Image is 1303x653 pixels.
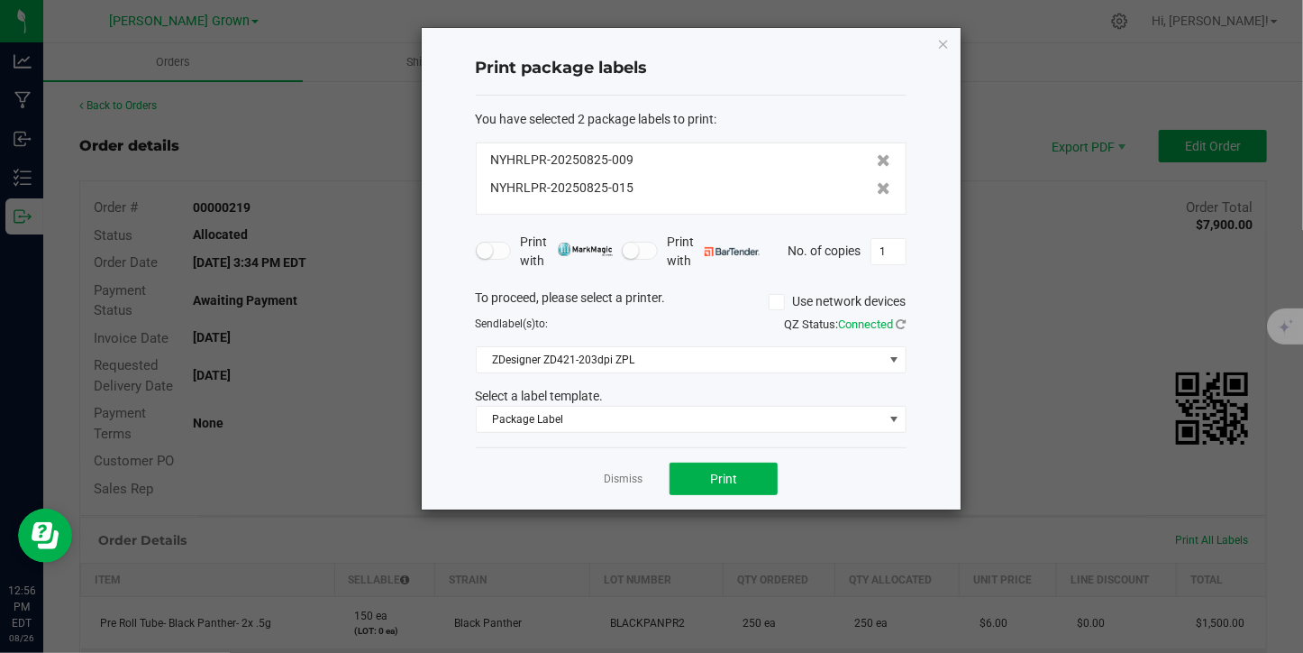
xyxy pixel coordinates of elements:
span: QZ Status: [785,317,907,331]
div: Select a label template. [462,387,920,406]
img: bartender.png [705,247,760,256]
div: : [476,110,907,129]
span: Print with [667,233,760,271]
h4: Print package labels [476,57,907,80]
button: Print [670,463,778,495]
span: ZDesigner ZD421-203dpi ZPL [477,347,883,372]
a: Dismiss [604,472,642,487]
span: Connected [839,317,894,331]
div: To proceed, please select a printer. [462,289,920,316]
label: Use network devices [769,292,907,311]
span: You have selected 2 package labels to print [476,112,715,126]
span: Send to: [476,317,549,330]
span: NYHRLPR-20250825-009 [491,151,634,170]
span: No. of copies [788,243,861,257]
span: NYHRLPR-20250825-015 [491,179,634,198]
span: Print with [520,233,613,271]
span: Package Label [477,407,883,432]
img: mark_magic_cybra.png [558,243,613,256]
iframe: Resource center [18,509,72,563]
span: Print [710,472,737,486]
span: label(s) [500,317,536,330]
